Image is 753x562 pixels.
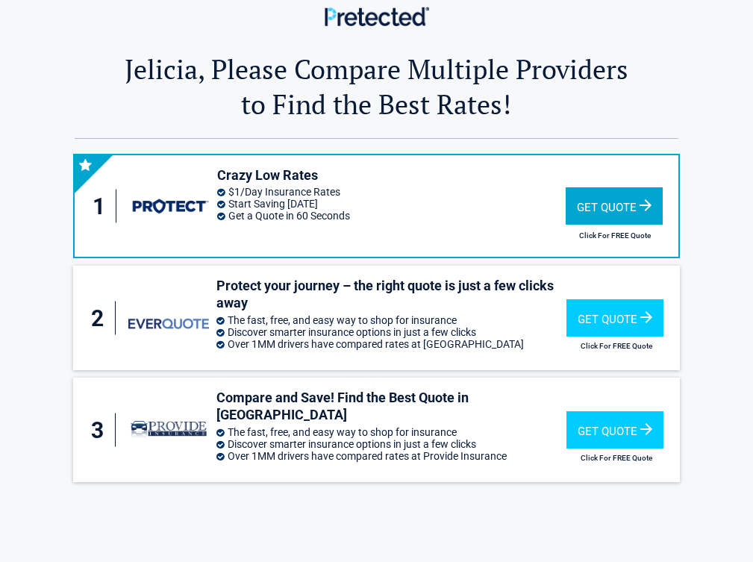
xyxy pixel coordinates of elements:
div: 1 [90,190,117,223]
h2: Click For FREE Quote [566,231,665,240]
img: provide-insurance's logo [128,410,209,450]
div: Get Quote [566,411,663,449]
li: The fast, free, and easy way to shop for insurance [216,314,566,326]
h2: Click For FREE Quote [566,342,666,350]
h2: Jelicia, Please Compare Multiple Providers to Find the Best Rates! [75,51,678,122]
h3: Protect your journey – the right quote is just a few clicks away [216,277,566,312]
img: Main Logo [325,7,429,25]
div: Get Quote [566,187,663,225]
div: Get Quote [566,299,663,337]
div: 2 [88,302,116,335]
h3: Crazy Low Rates [217,166,565,184]
li: $1/Day Insurance Rates [217,186,565,198]
li: Discover smarter insurance options in just a few clicks [216,326,566,338]
h2: Click For FREE Quote [566,454,666,462]
li: Discover smarter insurance options in just a few clicks [216,438,566,450]
li: Start Saving [DATE] [217,198,565,210]
img: protect's logo [129,187,210,225]
li: Get a Quote in 60 Seconds [217,210,565,222]
li: The fast, free, and easy way to shop for insurance [216,426,566,438]
img: everquote's logo [128,319,209,329]
div: 3 [88,413,116,447]
h3: Compare and Save! Find the Best Quote in [GEOGRAPHIC_DATA] [216,389,566,424]
li: Over 1MM drivers have compared rates at Provide Insurance [216,450,566,462]
li: Over 1MM drivers have compared rates at [GEOGRAPHIC_DATA] [216,338,566,350]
